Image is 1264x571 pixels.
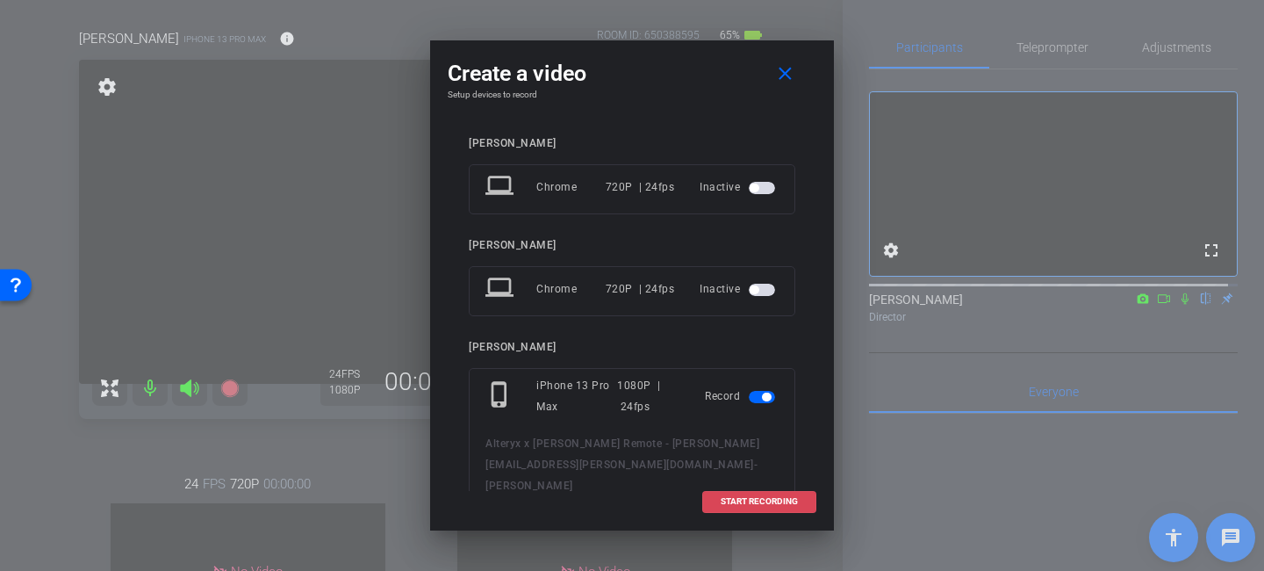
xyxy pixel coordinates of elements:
div: Record [705,375,779,417]
span: START RECORDING [721,497,798,506]
mat-icon: laptop [485,171,517,203]
div: 1080P | 24fps [617,375,679,417]
span: [PERSON_NAME] [485,480,573,492]
div: 720P | 24fps [606,171,675,203]
div: Create a video [448,58,816,90]
h4: Setup devices to record [448,90,816,100]
div: [PERSON_NAME] [469,341,795,354]
div: iPhone 13 Pro Max [536,375,617,417]
div: 720P | 24fps [606,273,675,305]
div: [PERSON_NAME] [469,137,795,150]
div: Inactive [700,171,779,203]
div: Chrome [536,273,606,305]
button: START RECORDING [702,491,816,513]
div: [PERSON_NAME] [469,239,795,252]
mat-icon: laptop [485,273,517,305]
mat-icon: phone_iphone [485,380,517,412]
span: - [754,459,758,471]
mat-icon: close [774,63,796,85]
div: Chrome [536,171,606,203]
span: Alteryx x [PERSON_NAME] Remote - [PERSON_NAME][EMAIL_ADDRESS][PERSON_NAME][DOMAIN_NAME] [485,437,759,471]
div: Inactive [700,273,779,305]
